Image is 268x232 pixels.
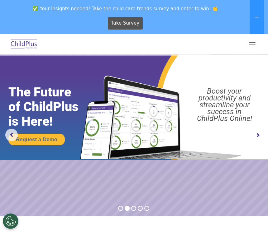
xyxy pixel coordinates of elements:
rs-layer: The Future of ChildPlus is Here! [8,85,94,129]
a: Take Survey [108,17,143,30]
iframe: Chat Widget [160,165,268,232]
a: Request a Demo [8,134,65,145]
div: Widget de chat [160,165,268,232]
button: Cookies Settings [3,213,18,229]
span: ✅ Your insights needed! Take the child care trends survey and enter to win! 👏 [2,2,248,15]
img: ChildPlus by Procare Solutions [9,37,39,52]
span: Take Survey [111,18,139,29]
rs-layer: Boost your productivity and streamline your success in ChildPlus Online! [185,88,264,122]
